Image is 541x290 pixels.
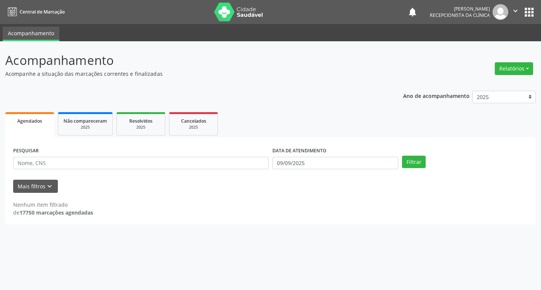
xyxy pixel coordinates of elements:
[13,157,269,170] input: Nome, CNS
[129,118,153,124] span: Resolvidos
[17,118,42,124] span: Agendados
[430,12,490,18] span: Recepcionista da clínica
[20,9,65,15] span: Central de Marcação
[63,118,107,124] span: Não compareceram
[63,125,107,130] div: 2025
[3,27,59,41] a: Acompanhamento
[430,6,490,12] div: [PERSON_NAME]
[272,145,326,157] label: DATA DE ATENDIMENTO
[402,156,426,168] button: Filtrar
[13,180,58,193] button: Mais filtroskeyboard_arrow_down
[5,6,65,18] a: Central de Marcação
[13,145,39,157] label: PESQUISAR
[272,157,398,170] input: Selecione um intervalo
[122,125,160,130] div: 2025
[175,125,212,130] div: 2025
[45,182,54,191] i: keyboard_arrow_down
[13,209,93,216] div: de
[511,7,520,15] i: 
[403,91,470,100] p: Ano de acompanhamento
[181,118,206,124] span: Cancelados
[13,201,93,209] div: Nenhum item filtrado
[523,6,536,19] button: apps
[495,62,533,75] button: Relatórios
[493,4,508,20] img: img
[407,7,418,17] button: notifications
[508,4,523,20] button: 
[5,51,376,70] p: Acompanhamento
[5,70,376,78] p: Acompanhe a situação das marcações correntes e finalizadas
[20,209,93,216] strong: 17750 marcações agendadas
